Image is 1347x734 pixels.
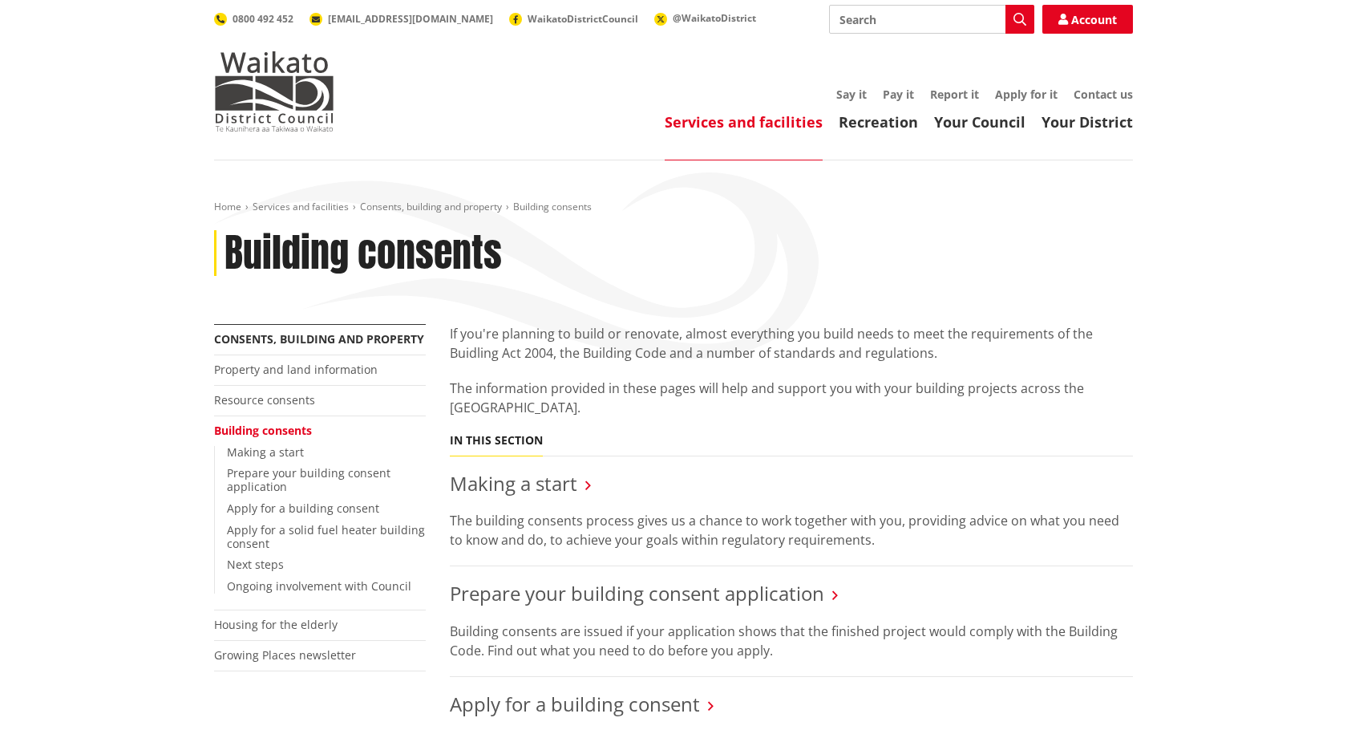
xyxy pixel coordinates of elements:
a: Prepare your building consent application [227,465,390,494]
img: Waikato District Council - Te Kaunihera aa Takiwaa o Waikato [214,51,334,132]
a: Pay it [883,87,914,102]
a: Contact us [1074,87,1133,102]
nav: breadcrumb [214,201,1133,214]
a: Making a start [450,470,577,497]
p: The information provided in these pages will help and support you with your building projects acr... [450,379,1133,417]
a: Recreation [839,112,918,132]
a: Account [1042,5,1133,34]
a: Building consents [214,423,312,438]
span: WaikatoDistrictCouncil [528,12,638,26]
a: WaikatoDistrictCouncil [509,12,638,26]
a: Ongoing involvement with Council [227,578,411,594]
a: Next steps [227,557,284,572]
span: @WaikatoDistrict [673,11,756,25]
p: The building consents process gives us a chance to work together with you, providing advice on wh... [450,511,1133,549]
a: Prepare your building consent application [450,580,824,606]
a: Report it [930,87,979,102]
a: [EMAIL_ADDRESS][DOMAIN_NAME] [309,12,493,26]
h1: Building consents [224,230,502,277]
a: Services and facilities [665,112,823,132]
span: [EMAIL_ADDRESS][DOMAIN_NAME] [328,12,493,26]
a: Consents, building and property [214,331,424,347]
input: Search input [829,5,1034,34]
a: Your Council [934,112,1025,132]
a: 0800 492 452 [214,12,293,26]
a: Making a start [227,444,304,460]
p: If you're planning to build or renovate, almost everything you build needs to meet the requiremen... [450,324,1133,363]
p: Building consents are issued if your application shows that the finished project would comply wit... [450,622,1133,660]
a: Apply for it [995,87,1058,102]
a: Housing for the elderly [214,617,338,632]
span: 0800 492 452 [233,12,293,26]
a: Consents, building and property [360,200,502,213]
a: Apply for a building consent [450,691,700,717]
a: Resource consents [214,392,315,408]
a: Growing Places newsletter [214,647,356,663]
a: Your District [1042,112,1133,132]
a: @WaikatoDistrict [654,11,756,25]
h5: In this section [450,434,543,448]
a: Property and land information [214,362,378,377]
a: Home [214,200,241,213]
a: Apply for a solid fuel heater building consent​ [227,522,425,551]
span: Building consents [513,200,592,213]
a: Services and facilities [253,200,349,213]
a: Apply for a building consent [227,501,379,516]
a: Say it [836,87,867,102]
